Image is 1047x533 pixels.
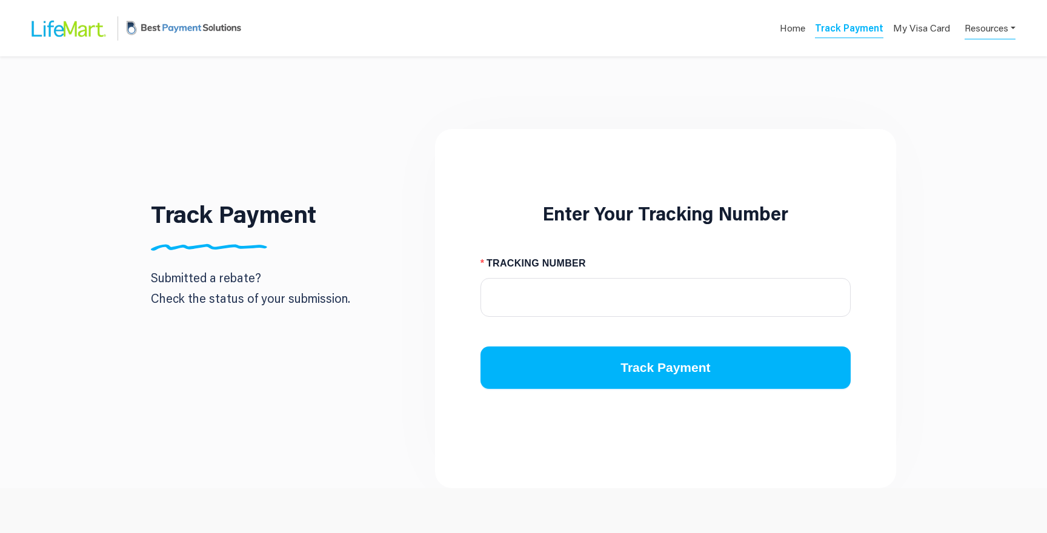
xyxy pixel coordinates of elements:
img: Divider [151,243,267,251]
img: LifeMart Logo [22,9,113,48]
a: Home [780,21,805,39]
h2: Enter Your Tracking Number [480,204,851,223]
img: BPS Logo [123,8,244,48]
a: Track Payment [815,21,883,38]
p: Submitted a rebate? Check the status of your submission. [151,267,350,308]
a: My Visa Card [893,16,950,41]
span: TRACKING NUMBER [487,254,586,273]
span: Track Payment [620,358,710,377]
button: Track Payment [480,346,851,389]
a: Resources [965,16,1015,39]
a: LifeMart LogoBPS Logo [22,8,244,48]
h1: Track Payment [151,202,316,226]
